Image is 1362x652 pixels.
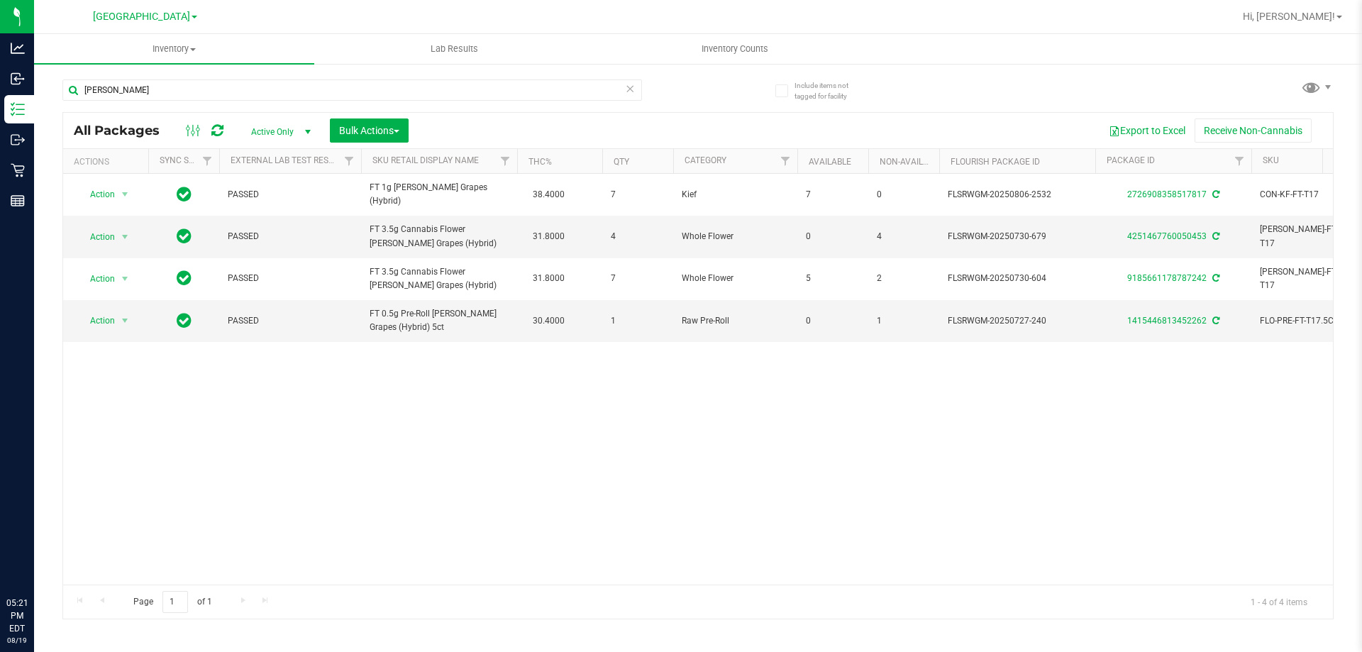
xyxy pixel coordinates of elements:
[494,149,517,173] a: Filter
[1195,118,1312,143] button: Receive Non-Cannabis
[314,34,594,64] a: Lab Results
[6,635,28,646] p: 08/19
[116,269,134,289] span: select
[594,34,875,64] a: Inventory Counts
[611,230,665,243] span: 4
[74,123,174,138] span: All Packages
[1228,149,1251,173] a: Filter
[196,149,219,173] a: Filter
[11,41,25,55] inline-svg: Analytics
[877,272,931,285] span: 2
[339,125,399,136] span: Bulk Actions
[11,102,25,116] inline-svg: Inventory
[177,226,192,246] span: In Sync
[162,591,188,613] input: 1
[77,184,116,204] span: Action
[1210,231,1219,241] span: Sync from Compliance System
[338,149,361,173] a: Filter
[1127,231,1207,241] a: 4251467760050453
[370,265,509,292] span: FT 3.5g Cannabis Flower [PERSON_NAME] Grapes (Hybrid)
[682,188,789,201] span: Kief
[1210,273,1219,283] span: Sync from Compliance System
[528,157,552,167] a: THC%
[880,157,943,167] a: Non-Available
[11,133,25,147] inline-svg: Outbound
[806,230,860,243] span: 0
[877,188,931,201] span: 0
[11,194,25,208] inline-svg: Reports
[625,79,635,98] span: Clear
[611,188,665,201] span: 7
[948,230,1087,243] span: FLSRWGM-20250730-679
[411,43,497,55] span: Lab Results
[948,314,1087,328] span: FLSRWGM-20250727-240
[370,223,509,250] span: FT 3.5g Cannabis Flower [PERSON_NAME] Grapes (Hybrid)
[685,155,726,165] a: Category
[370,181,509,208] span: FT 1g [PERSON_NAME] Grapes (Hybrid)
[948,188,1087,201] span: FLSRWGM-20250806-2532
[228,272,353,285] span: PASSED
[611,314,665,328] span: 1
[93,11,190,23] span: [GEOGRAPHIC_DATA]
[614,157,629,167] a: Qty
[682,43,787,55] span: Inventory Counts
[1107,155,1155,165] a: Package ID
[806,272,860,285] span: 5
[372,155,479,165] a: Sku Retail Display Name
[526,226,572,247] span: 31.8000
[77,311,116,331] span: Action
[877,314,931,328] span: 1
[1210,189,1219,199] span: Sync from Compliance System
[774,149,797,173] a: Filter
[77,227,116,247] span: Action
[1100,118,1195,143] button: Export to Excel
[228,314,353,328] span: PASSED
[806,188,860,201] span: 7
[948,272,1087,285] span: FLSRWGM-20250730-604
[526,268,572,289] span: 31.8000
[11,72,25,86] inline-svg: Inbound
[228,188,353,201] span: PASSED
[611,272,665,285] span: 7
[62,79,642,101] input: Search Package ID, Item Name, SKU, Lot or Part Number...
[34,34,314,64] a: Inventory
[806,314,860,328] span: 0
[877,230,931,243] span: 4
[116,227,134,247] span: select
[177,184,192,204] span: In Sync
[682,314,789,328] span: Raw Pre-Roll
[330,118,409,143] button: Bulk Actions
[370,307,509,334] span: FT 0.5g Pre-Roll [PERSON_NAME] Grapes (Hybrid) 5ct
[526,311,572,331] span: 30.4000
[1127,189,1207,199] a: 2726908358517817
[160,155,214,165] a: Sync Status
[682,230,789,243] span: Whole Flower
[6,597,28,635] p: 05:21 PM EDT
[794,80,865,101] span: Include items not tagged for facility
[1263,155,1279,165] a: SKU
[526,184,572,205] span: 38.4000
[951,157,1040,167] a: Flourish Package ID
[1210,316,1219,326] span: Sync from Compliance System
[809,157,851,167] a: Available
[177,268,192,288] span: In Sync
[121,591,223,613] span: Page of 1
[116,184,134,204] span: select
[1239,591,1319,612] span: 1 - 4 of 4 items
[231,155,342,165] a: External Lab Test Result
[116,311,134,331] span: select
[1243,11,1335,22] span: Hi, [PERSON_NAME]!
[14,538,57,581] iframe: Resource center
[228,230,353,243] span: PASSED
[1127,316,1207,326] a: 1415446813452262
[682,272,789,285] span: Whole Flower
[177,311,192,331] span: In Sync
[1127,273,1207,283] a: 9185661178787242
[11,163,25,177] inline-svg: Retail
[77,269,116,289] span: Action
[34,43,314,55] span: Inventory
[74,157,143,167] div: Actions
